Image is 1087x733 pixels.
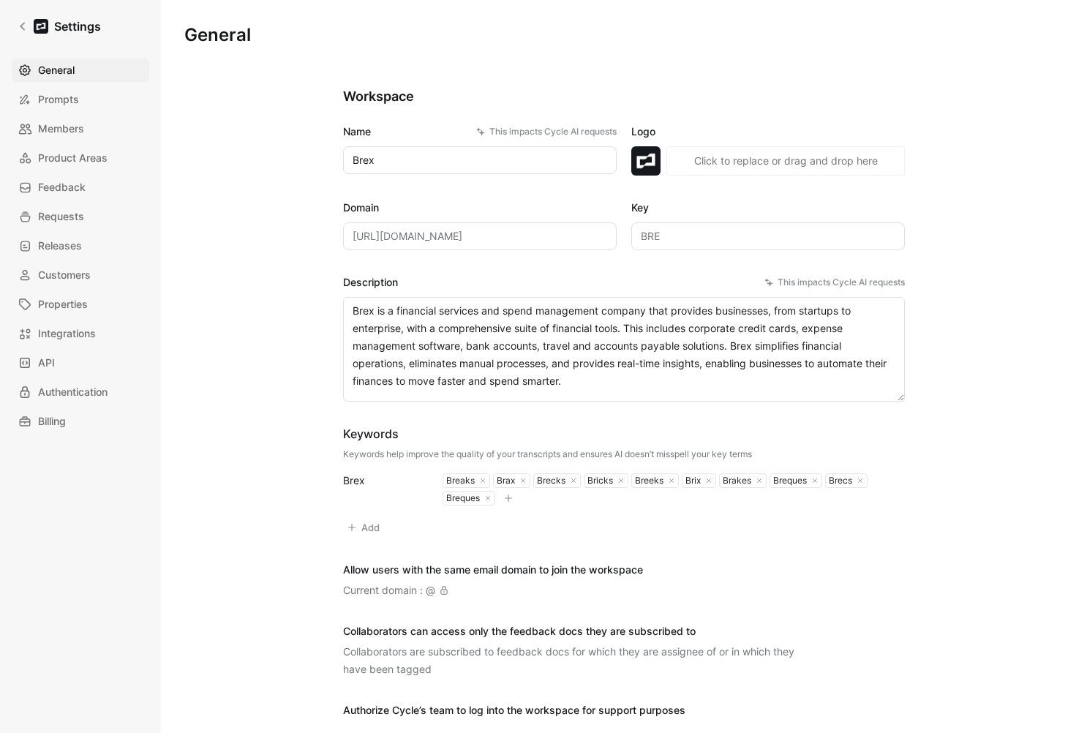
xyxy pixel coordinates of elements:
label: Logo [631,123,905,140]
div: Collaborators are subscribed to feedback docs for which they are assignee of or in which they hav... [343,643,811,678]
span: Product Areas [38,149,108,167]
a: General [12,59,149,82]
a: Product Areas [12,146,149,170]
a: API [12,351,149,375]
label: Domain [343,199,617,217]
div: Keywords [343,425,752,443]
h1: General [184,23,251,47]
span: Feedback [38,178,86,196]
div: Brecs [826,475,852,486]
button: Click to replace or drag and drop here [666,146,905,176]
div: Brix [682,475,701,486]
div: Authorize Cycle’s team to log into the workspace for support purposes [343,702,685,719]
div: Breeks [632,475,663,486]
a: Requests [12,205,149,228]
span: Properties [38,296,88,313]
a: Customers [12,263,149,287]
label: Key [631,199,905,217]
a: Properties [12,293,149,316]
span: Customers [38,266,91,284]
a: Feedback [12,176,149,199]
span: Integrations [38,325,96,342]
a: Releases [12,234,149,258]
div: Breaks [443,475,475,486]
span: API [38,354,55,372]
span: General [38,61,75,79]
div: Brakes [720,475,751,486]
div: This impacts Cycle AI requests [476,124,617,139]
div: Current domain : @ [343,582,448,599]
label: Description [343,274,905,291]
div: Allow users with the same email domain to join the workspace [343,561,643,579]
img: logo [631,146,661,176]
div: Keywords help improve the quality of your transcripts and ensures AI doesn’t misspell your key terms [343,448,752,460]
div: Bricks [584,475,613,486]
a: Settings [12,12,107,41]
label: Name [343,123,617,140]
h2: Workspace [343,88,905,105]
span: Billing [38,413,66,430]
span: Requests [38,208,84,225]
span: Releases [38,237,82,255]
span: Members [38,120,84,138]
div: Breques [443,492,480,504]
a: Integrations [12,322,149,345]
input: Some placeholder [343,222,617,250]
button: Add [343,517,386,538]
a: Billing [12,410,149,433]
a: Prompts [12,88,149,111]
a: Authentication [12,380,149,404]
div: Breques [770,475,807,486]
div: This impacts Cycle AI requests [764,275,905,290]
div: Collaborators can access only the feedback docs they are subscribed to [343,623,811,640]
div: Brex [343,472,425,489]
span: Prompts [38,91,79,108]
div: Brax [494,475,515,486]
a: Members [12,117,149,140]
h1: Settings [54,18,101,35]
span: Authentication [38,383,108,401]
textarea: Brex is a financial services and spend management company that provides businesses, from startups... [343,297,905,402]
div: Brecks [534,475,565,486]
